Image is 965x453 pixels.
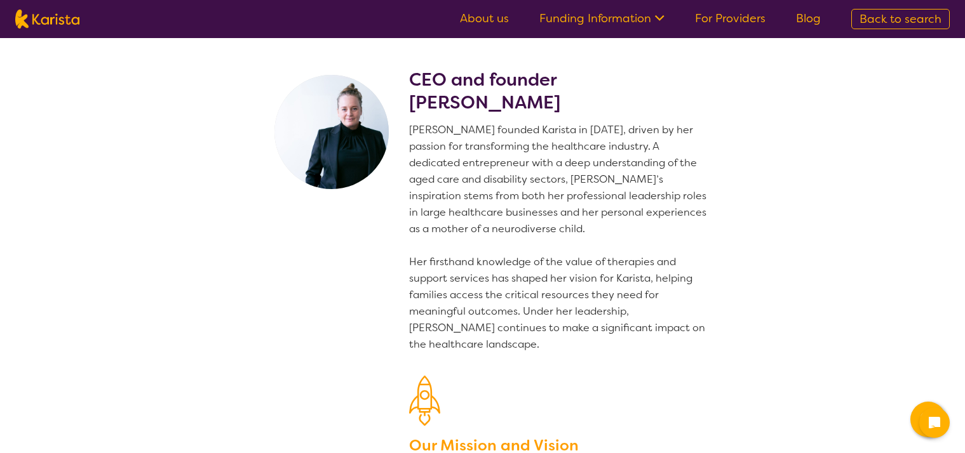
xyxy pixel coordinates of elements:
[539,11,665,26] a: Funding Information
[796,11,821,26] a: Blog
[910,402,946,437] button: Channel Menu
[409,69,712,114] h2: CEO and founder [PERSON_NAME]
[409,122,712,353] p: [PERSON_NAME] founded Karista in [DATE], driven by her passion for transforming the healthcare in...
[409,376,440,426] img: Our Mission
[860,11,941,27] span: Back to search
[460,11,509,26] a: About us
[15,10,79,29] img: Karista logo
[851,9,950,29] a: Back to search
[695,11,766,26] a: For Providers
